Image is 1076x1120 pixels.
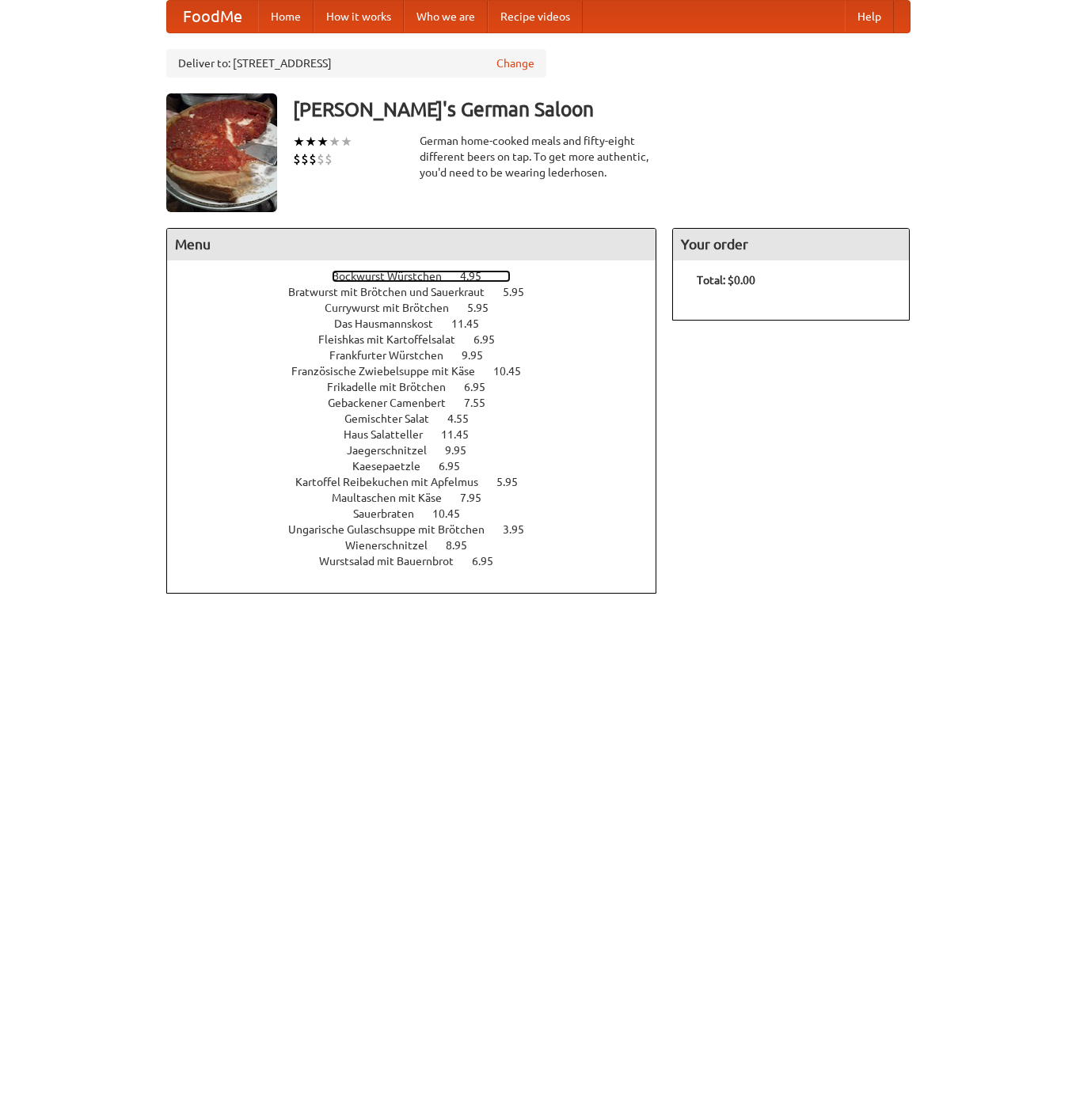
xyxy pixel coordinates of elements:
span: 6.95 [439,460,476,473]
li: $ [293,150,301,168]
span: Kartoffel Reibekuchen mit Apfelmus [295,476,494,488]
li: $ [317,150,325,168]
div: German home-cooked meals and fifty-eight different beers on tap. To get more authentic, you'd nee... [420,133,657,180]
div: Deliver to: [STREET_ADDRESS] [166,49,546,78]
a: Gemischter Salat 4.55 [344,412,498,425]
span: 6.95 [464,381,501,393]
span: Currywurst mit Brötchen [325,302,465,314]
a: Change [496,55,534,71]
h4: Your order [673,229,909,260]
span: 9.95 [445,444,482,457]
span: 5.95 [503,286,540,298]
span: Frikadelle mit Brötchen [327,381,462,393]
span: Frankfurter Würstchen [329,349,459,362]
li: ★ [305,133,317,150]
a: Das Hausmannskost 11.45 [334,317,508,330]
a: FoodMe [167,1,258,32]
span: Kaesepaetzle [352,460,436,473]
span: Haus Salatteller [344,428,439,441]
span: Das Hausmannskost [334,317,449,330]
span: 11.45 [451,317,495,330]
li: ★ [329,133,340,150]
li: $ [325,150,333,168]
a: Kaesepaetzle 6.95 [352,460,489,473]
li: ★ [293,133,305,150]
span: Gebackener Camenbert [328,397,462,409]
a: Bratwurst mit Brötchen und Sauerkraut 5.95 [288,286,553,298]
span: 9.95 [462,349,499,362]
li: ★ [317,133,329,150]
span: 11.45 [441,428,485,441]
span: Maultaschen mit Käse [332,492,458,504]
span: 6.95 [473,333,511,346]
a: Currywurst mit Brötchen 5.95 [325,302,518,314]
h3: [PERSON_NAME]'s German Saloon [293,93,911,125]
span: 4.95 [460,270,497,283]
a: Home [258,1,314,32]
a: How it works [314,1,404,32]
span: Jaegerschnitzel [347,444,443,457]
span: Sauerbraten [353,507,430,520]
span: Französische Zwiebelsuppe mit Käse [291,365,491,378]
a: Frankfurter Würstchen 9.95 [329,349,512,362]
a: Sauerbraten 10.45 [353,507,489,520]
span: Bockwurst Würstchen [332,270,458,283]
span: 10.45 [493,365,537,378]
span: Wurstsalad mit Bauernbrot [319,555,470,568]
span: Ungarische Gulaschsuppe mit Brötchen [288,523,500,536]
a: Maultaschen mit Käse 7.95 [332,492,511,504]
a: Gebackener Camenbert 7.55 [328,397,515,409]
span: 7.55 [464,397,501,409]
a: Bockwurst Würstchen 4.95 [332,270,511,283]
span: Fleishkas mit Kartoffelsalat [318,333,471,346]
a: Recipe videos [488,1,583,32]
b: Total: $0.00 [697,274,755,287]
a: Haus Salatteller 11.45 [344,428,498,441]
a: Französische Zwiebelsuppe mit Käse 10.45 [291,365,550,378]
li: $ [309,150,317,168]
a: Jaegerschnitzel 9.95 [347,444,496,457]
a: Wurstsalad mit Bauernbrot 6.95 [319,555,523,568]
a: Frikadelle mit Brötchen 6.95 [327,381,515,393]
span: 5.95 [467,302,504,314]
a: Who we are [404,1,488,32]
span: Gemischter Salat [344,412,445,425]
span: Wienerschnitzel [345,539,443,552]
a: Wienerschnitzel 8.95 [345,539,496,552]
a: Fleishkas mit Kartoffelsalat 6.95 [318,333,524,346]
a: Ungarische Gulaschsuppe mit Brötchen 3.95 [288,523,553,536]
span: Bratwurst mit Brötchen und Sauerkraut [288,286,500,298]
h4: Menu [167,229,656,260]
li: $ [301,150,309,168]
span: 5.95 [496,476,534,488]
span: 4.55 [447,412,485,425]
span: 10.45 [432,507,476,520]
span: 7.95 [460,492,497,504]
a: Help [845,1,894,32]
span: 6.95 [472,555,509,568]
span: 8.95 [446,539,483,552]
img: angular.jpg [166,93,277,212]
span: 3.95 [503,523,540,536]
a: Kartoffel Reibekuchen mit Apfelmus 5.95 [295,476,547,488]
li: ★ [340,133,352,150]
